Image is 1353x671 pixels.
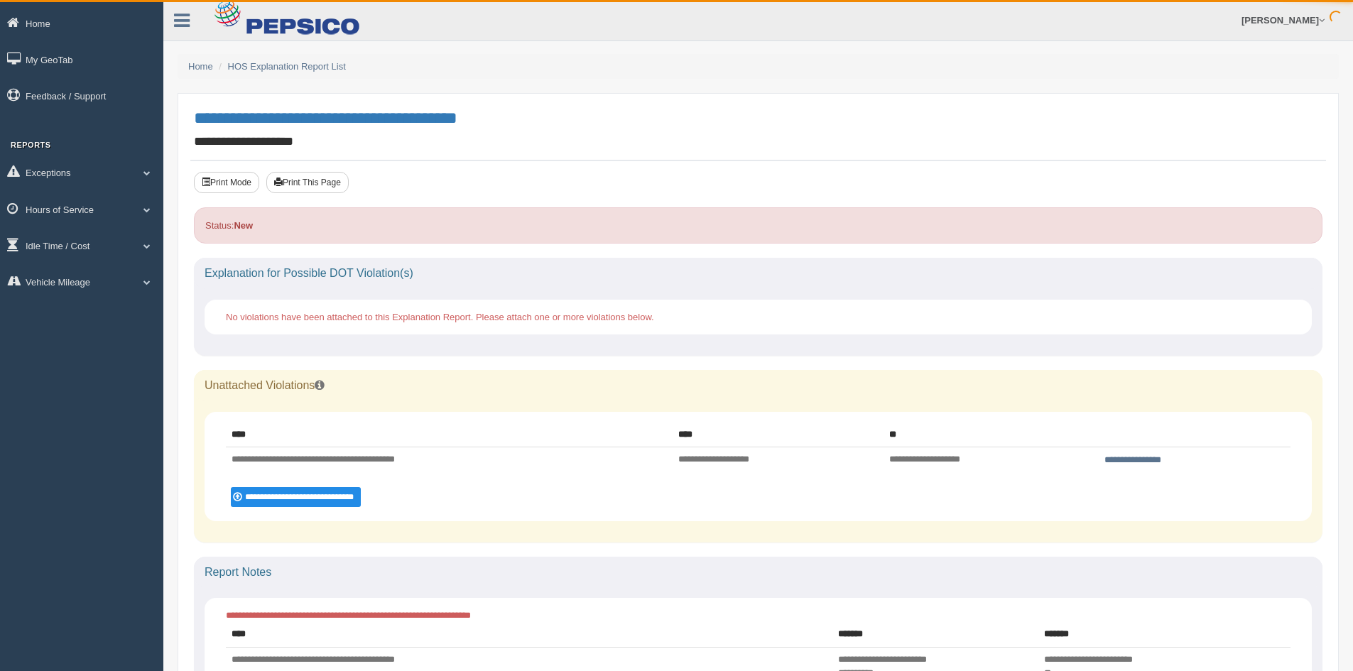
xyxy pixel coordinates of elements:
[194,557,1322,588] div: Report Notes
[188,61,213,72] a: Home
[228,61,346,72] a: HOS Explanation Report List
[234,220,253,231] strong: New
[226,312,654,322] span: No violations have been attached to this Explanation Report. Please attach one or more violations...
[194,172,259,193] button: Print Mode
[194,258,1322,289] div: Explanation for Possible DOT Violation(s)
[266,172,349,193] button: Print This Page
[194,207,1322,244] div: Status:
[194,370,1322,401] div: Unattached Violations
